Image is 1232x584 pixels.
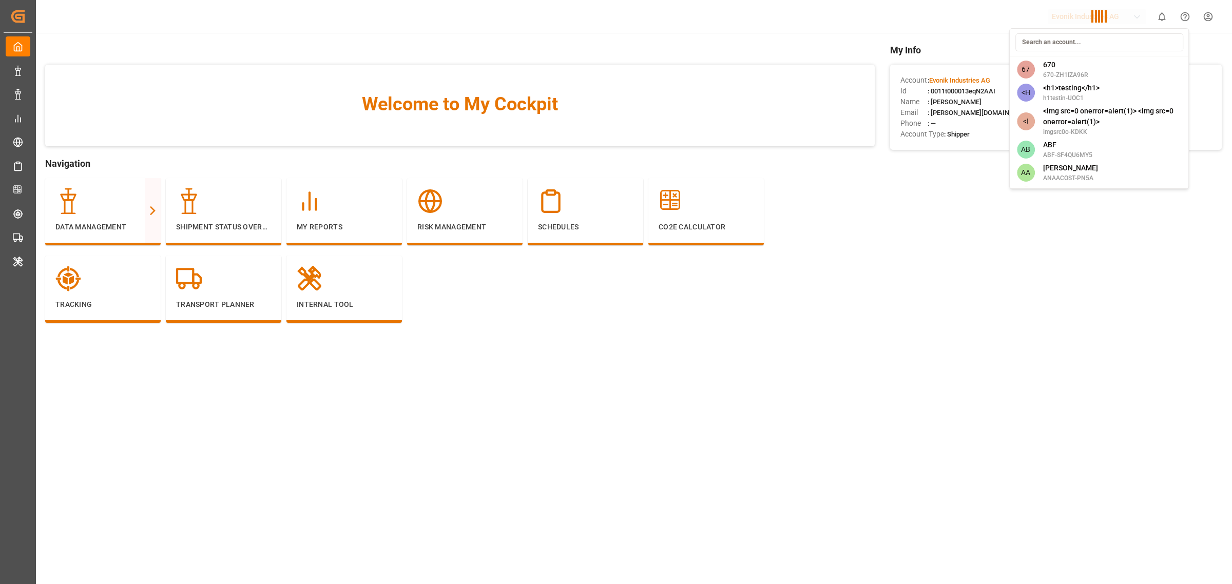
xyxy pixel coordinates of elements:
[297,299,392,310] p: Internal Tool
[176,299,271,310] p: Transport Planner
[297,222,392,232] p: My Reports
[176,222,271,232] p: Shipment Status Overview
[928,120,936,127] span: : —
[928,76,990,84] span: :
[417,222,512,232] p: Risk Management
[900,107,928,118] span: Email
[45,157,875,170] span: Navigation
[55,299,150,310] p: Tracking
[928,87,995,95] span: : 0011t000013eqN2AAI
[928,109,1140,116] span: : [PERSON_NAME][DOMAIN_NAME][EMAIL_ADDRESS][DOMAIN_NAME]
[890,43,1222,57] span: My Info
[900,75,928,86] span: Account
[929,76,990,84] span: Evonik Industries AG
[1150,5,1173,28] button: show 0 new notifications
[55,222,150,232] p: Data Management
[659,222,754,232] p: CO2e Calculator
[66,90,854,118] span: Welcome to My Cockpit
[900,86,928,96] span: Id
[538,222,633,232] p: Schedules
[900,118,928,129] span: Phone
[900,129,944,140] span: Account Type
[900,96,928,107] span: Name
[928,98,981,106] span: : [PERSON_NAME]
[944,130,970,138] span: : Shipper
[1173,5,1197,28] button: Help Center
[1015,33,1183,51] input: Search an account...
